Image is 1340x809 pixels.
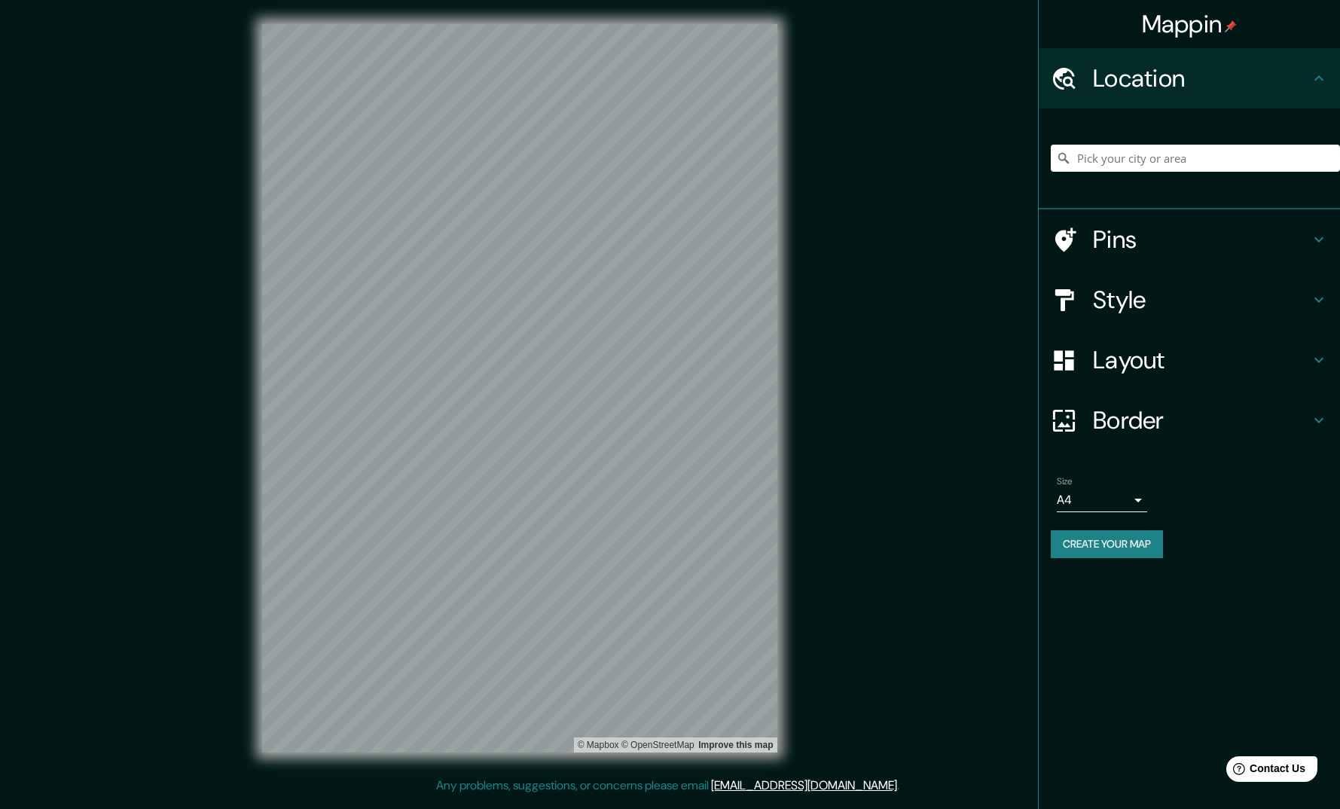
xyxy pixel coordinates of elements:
[1057,475,1073,488] label: Size
[621,740,694,750] a: OpenStreetMap
[1039,209,1340,270] div: Pins
[1093,224,1310,255] h4: Pins
[1051,530,1163,558] button: Create your map
[1093,285,1310,315] h4: Style
[1039,48,1340,108] div: Location
[1206,750,1323,792] iframe: Help widget launcher
[1142,9,1238,39] h4: Mappin
[899,777,902,795] div: .
[262,24,777,753] canvas: Map
[436,777,899,795] p: Any problems, suggestions, or concerns please email .
[902,777,905,795] div: .
[578,740,619,750] a: Mapbox
[1039,270,1340,330] div: Style
[1093,405,1310,435] h4: Border
[1225,20,1237,32] img: pin-icon.png
[1039,390,1340,450] div: Border
[1039,330,1340,390] div: Layout
[698,740,773,750] a: Map feedback
[711,777,897,793] a: [EMAIL_ADDRESS][DOMAIN_NAME]
[1093,345,1310,375] h4: Layout
[1057,488,1147,512] div: A4
[1051,145,1340,172] input: Pick your city or area
[1093,63,1310,93] h4: Location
